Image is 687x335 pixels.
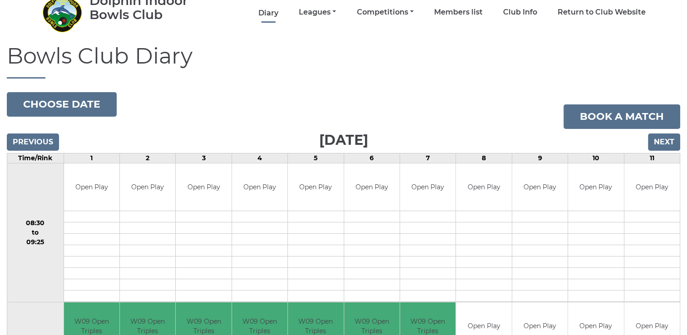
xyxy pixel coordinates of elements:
[563,104,680,129] a: Book a match
[568,153,624,163] td: 10
[512,163,568,211] td: Open Play
[624,153,680,163] td: 11
[7,133,59,151] input: Previous
[7,163,64,302] td: 08:30 to 09:25
[258,8,278,18] a: Diary
[512,153,568,163] td: 9
[232,163,287,211] td: Open Play
[434,7,483,17] a: Members list
[7,153,64,163] td: Time/Rink
[558,7,646,17] a: Return to Club Website
[568,163,623,211] td: Open Play
[400,153,455,163] td: 7
[176,163,231,211] td: Open Play
[120,163,175,211] td: Open Play
[232,153,287,163] td: 4
[64,163,119,211] td: Open Play
[624,163,680,211] td: Open Play
[64,153,119,163] td: 1
[648,133,680,151] input: Next
[288,163,343,211] td: Open Play
[456,163,511,211] td: Open Play
[176,153,232,163] td: 3
[344,163,400,211] td: Open Play
[288,153,344,163] td: 5
[503,7,537,17] a: Club Info
[119,153,175,163] td: 2
[7,44,680,79] h1: Bowls Club Diary
[7,92,117,117] button: Choose date
[356,7,413,17] a: Competitions
[456,153,512,163] td: 8
[344,153,400,163] td: 6
[400,163,455,211] td: Open Play
[299,7,336,17] a: Leagues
